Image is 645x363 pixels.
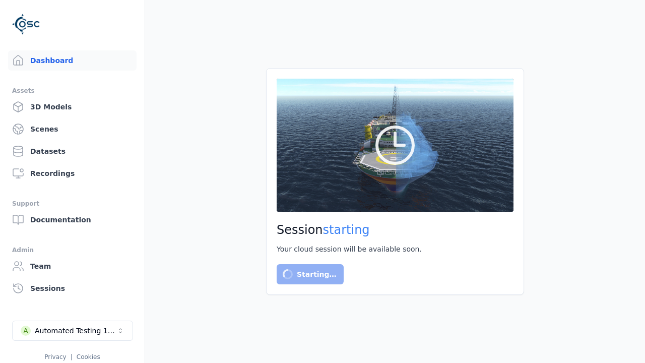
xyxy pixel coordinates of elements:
[77,353,100,360] a: Cookies
[12,10,40,38] img: Logo
[71,353,73,360] span: |
[12,244,133,256] div: Admin
[12,198,133,210] div: Support
[21,326,31,336] div: A
[8,97,137,117] a: 3D Models
[8,50,137,71] a: Dashboard
[44,353,66,360] a: Privacy
[8,163,137,184] a: Recordings
[323,223,370,237] span: starting
[8,141,137,161] a: Datasets
[277,264,344,284] button: Starting…
[8,256,137,276] a: Team
[277,244,513,254] div: Your cloud session will be available soon.
[8,278,137,298] a: Sessions
[35,326,116,336] div: Automated Testing 1 - Playwright
[12,321,133,341] button: Select a workspace
[8,210,137,230] a: Documentation
[12,85,133,97] div: Assets
[277,222,513,238] h2: Session
[8,119,137,139] a: Scenes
